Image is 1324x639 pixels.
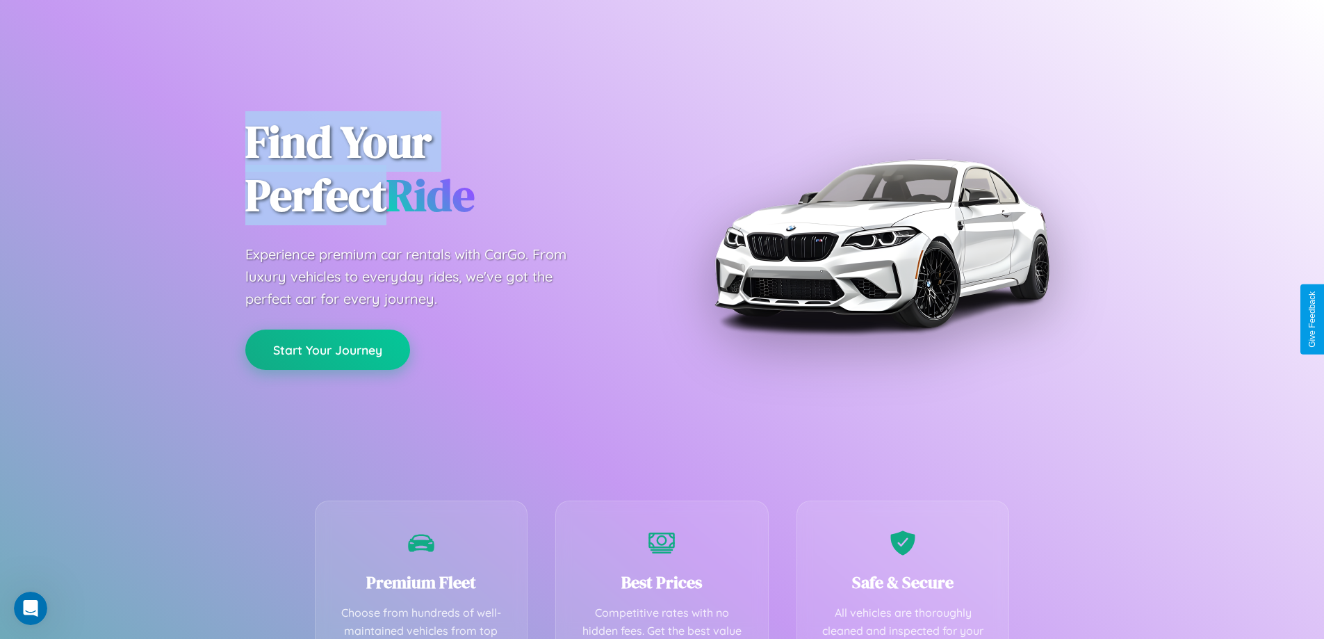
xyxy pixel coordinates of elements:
p: Experience premium car rentals with CarGo. From luxury vehicles to everyday rides, we've got the ... [245,243,593,310]
img: Premium BMW car rental vehicle [708,70,1055,417]
h1: Find Your Perfect [245,115,641,223]
h3: Best Prices [577,571,747,594]
h3: Premium Fleet [336,571,507,594]
button: Start Your Journey [245,330,410,370]
iframe: Intercom live chat [14,592,47,625]
h3: Safe & Secure [818,571,988,594]
span: Ride [386,165,475,225]
div: Give Feedback [1307,291,1317,348]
